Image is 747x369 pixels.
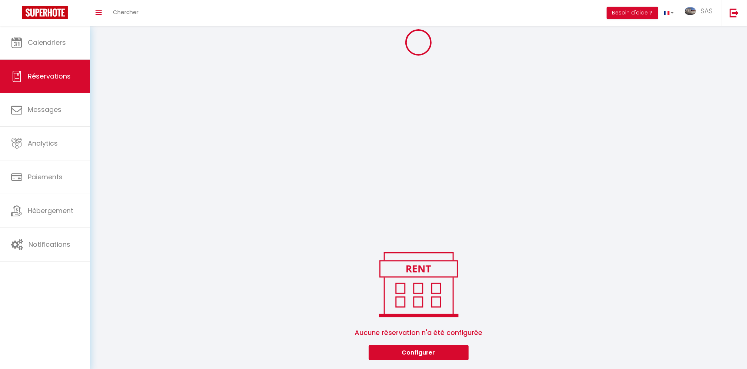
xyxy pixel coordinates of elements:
img: Super Booking [22,6,68,19]
span: SAS [701,6,713,16]
span: Notifications [29,240,70,249]
button: Configurer [369,345,469,360]
span: Messages [28,105,61,114]
span: Analytics [28,139,58,148]
span: Hébergement [28,206,73,215]
img: rent.png [371,249,466,320]
span: Paiements [28,172,63,182]
img: ... [685,7,696,15]
span: Aucune réservation n'a été configurée [99,320,738,345]
img: logout [730,8,739,17]
span: Chercher [113,8,138,16]
button: Besoin d'aide ? [607,7,658,19]
span: Calendriers [28,38,66,47]
span: Réservations [28,72,71,81]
